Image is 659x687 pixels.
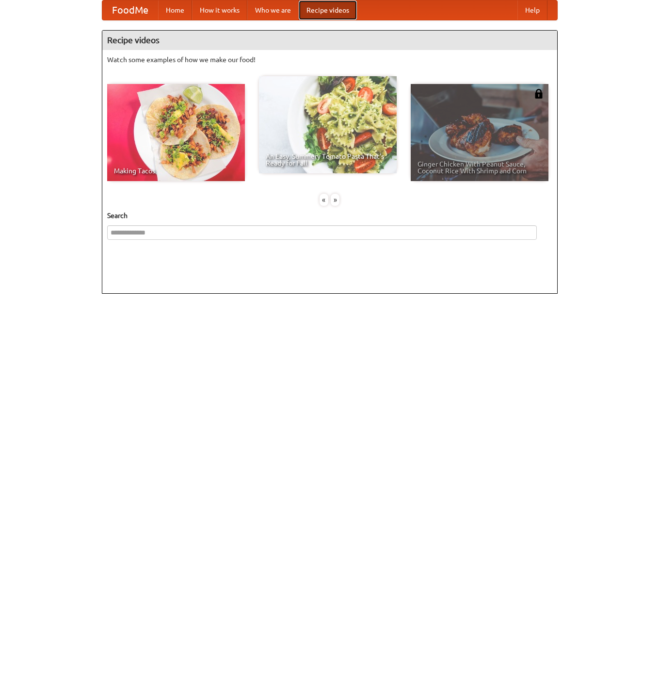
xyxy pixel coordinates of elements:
p: Watch some examples of how we make our food! [107,55,552,65]
a: How it works [192,0,247,20]
a: An Easy, Summery Tomato Pasta That's Ready for Fall [259,76,397,173]
a: Who we are [247,0,299,20]
h4: Recipe videos [102,31,557,50]
img: 483408.png [534,89,544,99]
a: FoodMe [102,0,158,20]
a: Help [517,0,547,20]
h5: Search [107,211,552,220]
div: « [320,194,328,206]
a: Making Tacos [107,84,245,181]
div: » [331,194,339,206]
span: An Easy, Summery Tomato Pasta That's Ready for Fall [266,153,390,167]
a: Recipe videos [299,0,357,20]
span: Making Tacos [114,168,238,174]
a: Home [158,0,192,20]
